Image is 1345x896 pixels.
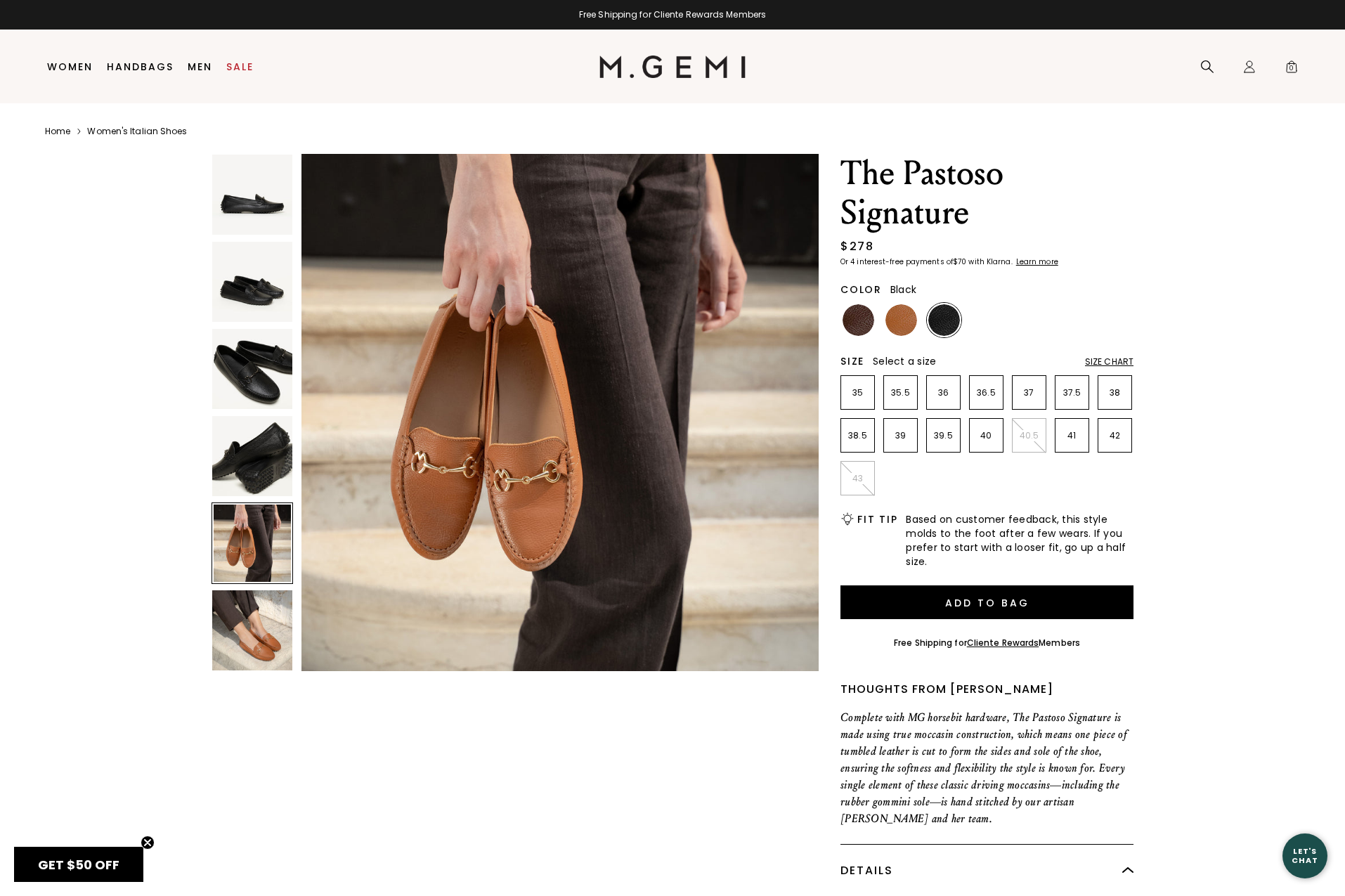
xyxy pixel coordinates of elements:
p: 38 [1098,387,1131,398]
h2: Fit Tip [857,514,897,525]
a: Women [47,61,93,72]
p: 40.5 [1013,430,1046,441]
img: Tan [885,304,917,336]
klarna-placement-style-amount: $70 [953,257,966,267]
p: 36.5 [970,387,1003,398]
p: Complete with MG horsebit hardware, The Pastoso Signature is made using true moccasin constructio... [840,709,1133,827]
klarna-placement-style-body: with Klarna [968,257,1014,267]
div: Thoughts from [PERSON_NAME] [840,681,1133,698]
p: 43 [841,473,874,484]
p: 35 [841,387,874,398]
span: GET $50 OFF [38,856,119,874]
button: Close teaser [141,836,155,850]
p: 38.5 [841,430,874,441]
img: Chocolate [843,304,874,336]
p: 40 [970,430,1003,441]
p: 37.5 [1055,387,1089,398]
a: Sale [226,61,254,72]
p: 35.5 [884,387,917,398]
a: Handbags [107,61,174,72]
span: Based on customer feedback, this style molds to the foot after a few wears. If you prefer to star... [906,512,1133,569]
p: 39 [884,430,917,441]
p: 42 [1098,430,1131,441]
klarna-placement-style-cta: Learn more [1016,257,1058,267]
img: The Pastoso Signature [212,590,292,670]
a: Home [45,126,70,137]
span: 0 [1285,63,1299,77]
div: Size Chart [1085,356,1133,368]
h2: Size [840,356,864,367]
h1: The Pastoso Signature [840,154,1133,233]
div: $278 [840,238,873,255]
div: Let's Chat [1282,847,1327,864]
div: GET $50 OFFClose teaser [14,847,143,882]
img: The Pastoso Signature [212,155,292,235]
img: The Pastoso Signature [212,329,292,409]
a: Men [188,61,212,72]
a: Learn more [1015,258,1058,266]
div: Free Shipping for Members [894,637,1080,649]
p: 37 [1013,387,1046,398]
a: Cliente Rewards [967,637,1039,649]
p: 41 [1055,430,1089,441]
button: Add to Bag [840,585,1133,619]
img: Black [928,304,960,336]
a: Women's Italian Shoes [87,126,187,137]
p: 36 [927,387,960,398]
span: Select a size [873,354,936,368]
klarna-placement-style-body: Or 4 interest-free payments of [840,257,953,267]
img: The Pastoso Signature [301,154,819,671]
img: M.Gemi [599,56,746,78]
img: The Pastoso Signature [212,416,292,496]
p: 39.5 [927,430,960,441]
h2: Color [840,284,882,295]
img: The Pastoso Signature [212,242,292,322]
span: Black [890,283,916,297]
